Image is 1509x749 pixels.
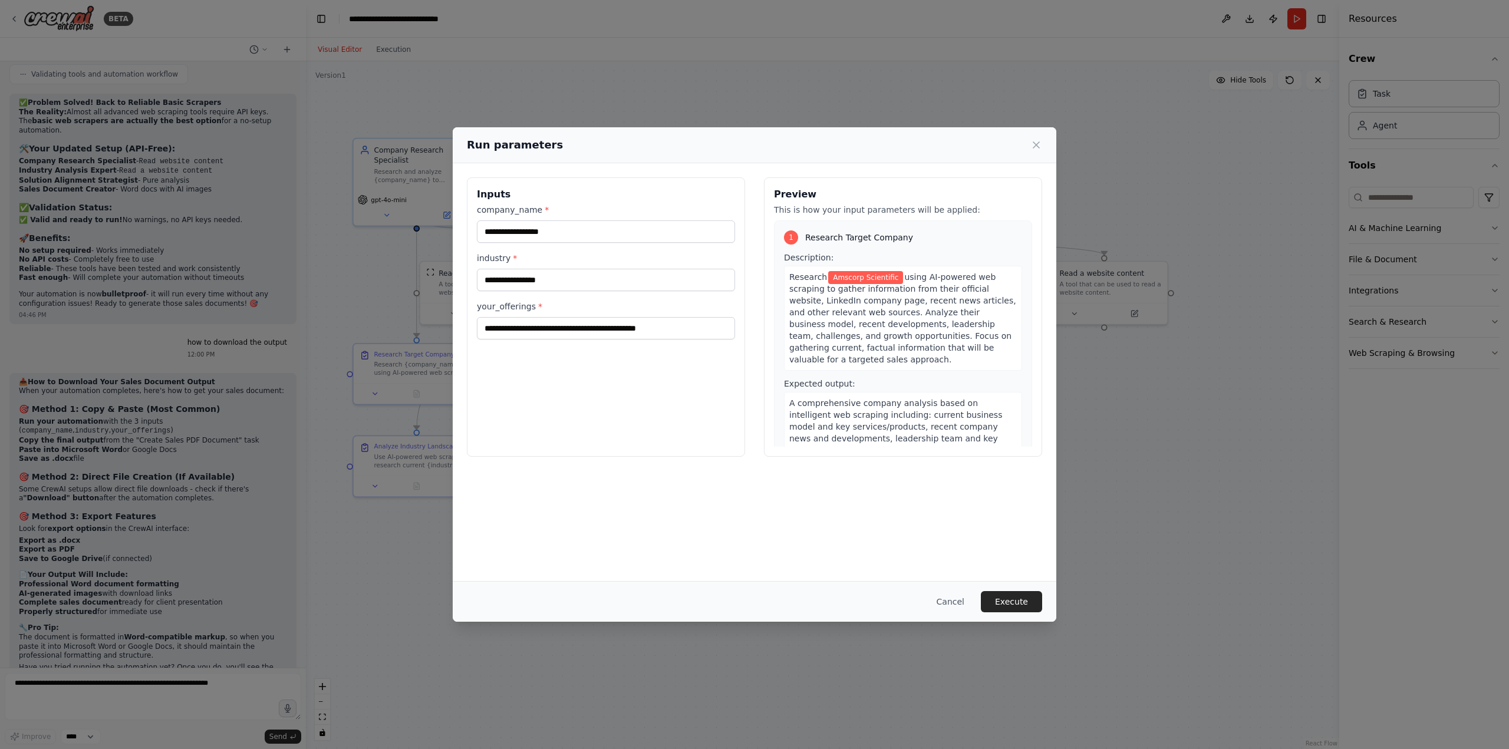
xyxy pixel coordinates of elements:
label: industry [477,252,735,264]
p: This is how your input parameters will be applied: [774,204,1032,216]
label: company_name [477,204,735,216]
span: Description: [784,253,833,262]
button: Cancel [927,591,974,612]
label: your_offerings [477,301,735,312]
h3: Inputs [477,187,735,202]
span: Expected output: [784,379,855,388]
span: Research Target Company [805,232,913,243]
h2: Run parameters [467,137,563,153]
div: 1 [784,230,798,245]
span: Research [789,272,827,282]
h3: Preview [774,187,1032,202]
span: A comprehensive company analysis based on intelligent web scraping including: current business mo... [789,398,1013,490]
button: Execute [981,591,1042,612]
span: Variable: company_name [828,271,903,284]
